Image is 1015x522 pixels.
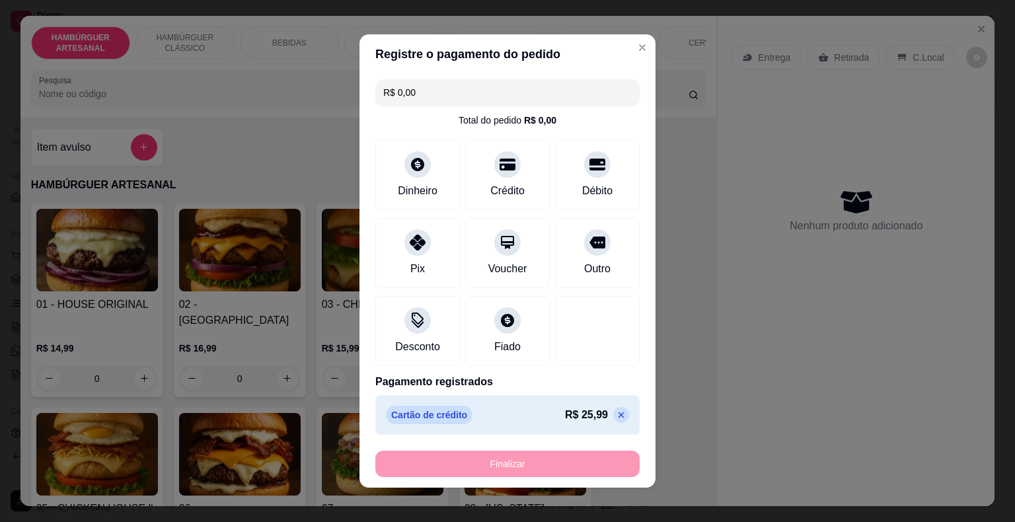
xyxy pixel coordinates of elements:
div: R$ 0,00 [524,114,556,127]
div: Pix [410,261,425,277]
button: Close [632,37,653,58]
div: Total do pedido [459,114,556,127]
div: Outro [584,261,611,277]
div: Fiado [494,339,521,355]
p: R$ 25,99 [565,407,608,423]
header: Registre o pagamento do pedido [359,34,656,74]
p: Pagamento registrados [375,374,640,390]
div: Crédito [490,183,525,199]
div: Dinheiro [398,183,437,199]
div: Desconto [395,339,440,355]
input: Ex.: hambúrguer de cordeiro [383,79,632,106]
div: Voucher [488,261,527,277]
div: Débito [582,183,613,199]
p: Cartão de crédito [386,406,472,424]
